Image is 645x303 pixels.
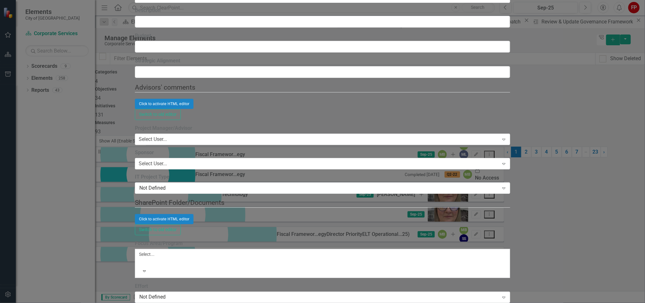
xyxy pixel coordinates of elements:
[135,149,510,156] label: Sponsor
[135,174,510,181] label: IT Project Type
[135,125,510,132] label: Project Manager/Advisor
[135,57,510,65] label: Strategic Alignment
[135,99,193,109] button: Click to activate HTML editor
[139,294,499,301] div: Not Defined
[139,251,506,257] div: Select...
[135,7,510,14] label: Description
[135,198,510,208] legend: SharePoint Folder/Documents
[135,240,510,247] label: Focus Area/Program
[135,83,510,92] legend: Advisors' comments
[139,184,499,192] div: Not Defined
[139,136,167,143] div: Select User...
[135,214,193,224] button: Click to activate HTML editor
[135,283,510,290] label: Effort
[135,224,181,235] button: Switch to old editor
[135,109,181,120] button: Switch to old editor
[135,32,510,40] label: Budget
[139,160,167,167] div: Select User...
